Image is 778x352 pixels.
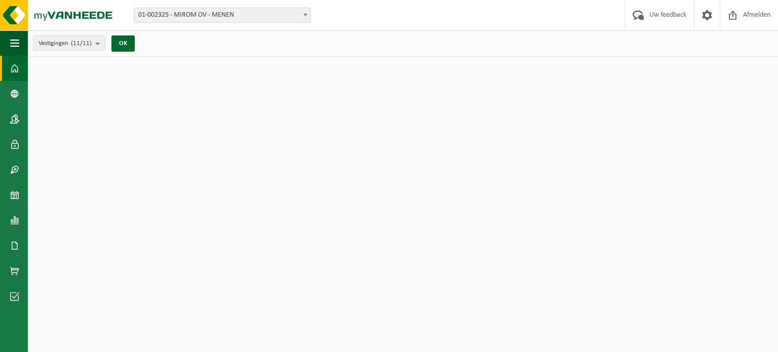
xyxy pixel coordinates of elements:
[71,40,92,47] count: (11/11)
[134,8,310,22] span: 01-002325 - MIROM OV - MENEN
[134,8,311,23] span: 01-002325 - MIROM OV - MENEN
[38,36,92,51] span: Vestigingen
[111,35,135,52] button: OK
[33,35,105,51] button: Vestigingen(11/11)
